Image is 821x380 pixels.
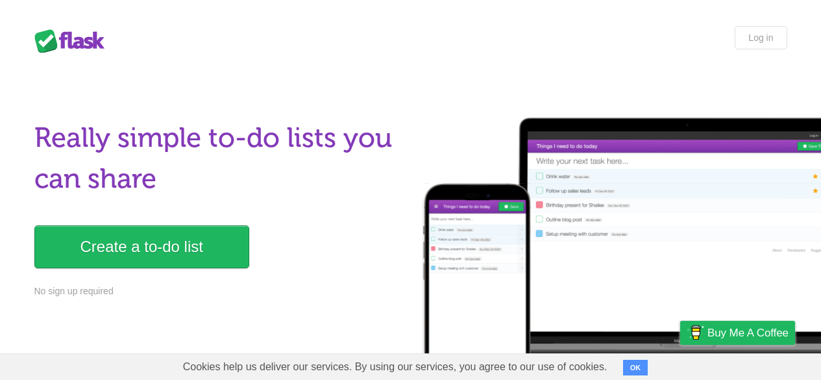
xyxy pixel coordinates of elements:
[687,322,704,344] img: Buy me a coffee
[707,322,789,344] span: Buy me a coffee
[623,360,648,375] button: OK
[34,225,249,268] a: Create a to-do list
[34,118,403,199] h1: Really simple to-do lists you can share
[34,285,403,298] p: No sign up required
[680,321,795,345] a: Buy me a coffee
[34,29,112,53] div: Flask Lists
[170,354,620,380] span: Cookies help us deliver our services. By using our services, you agree to our use of cookies.
[735,26,787,49] a: Log in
